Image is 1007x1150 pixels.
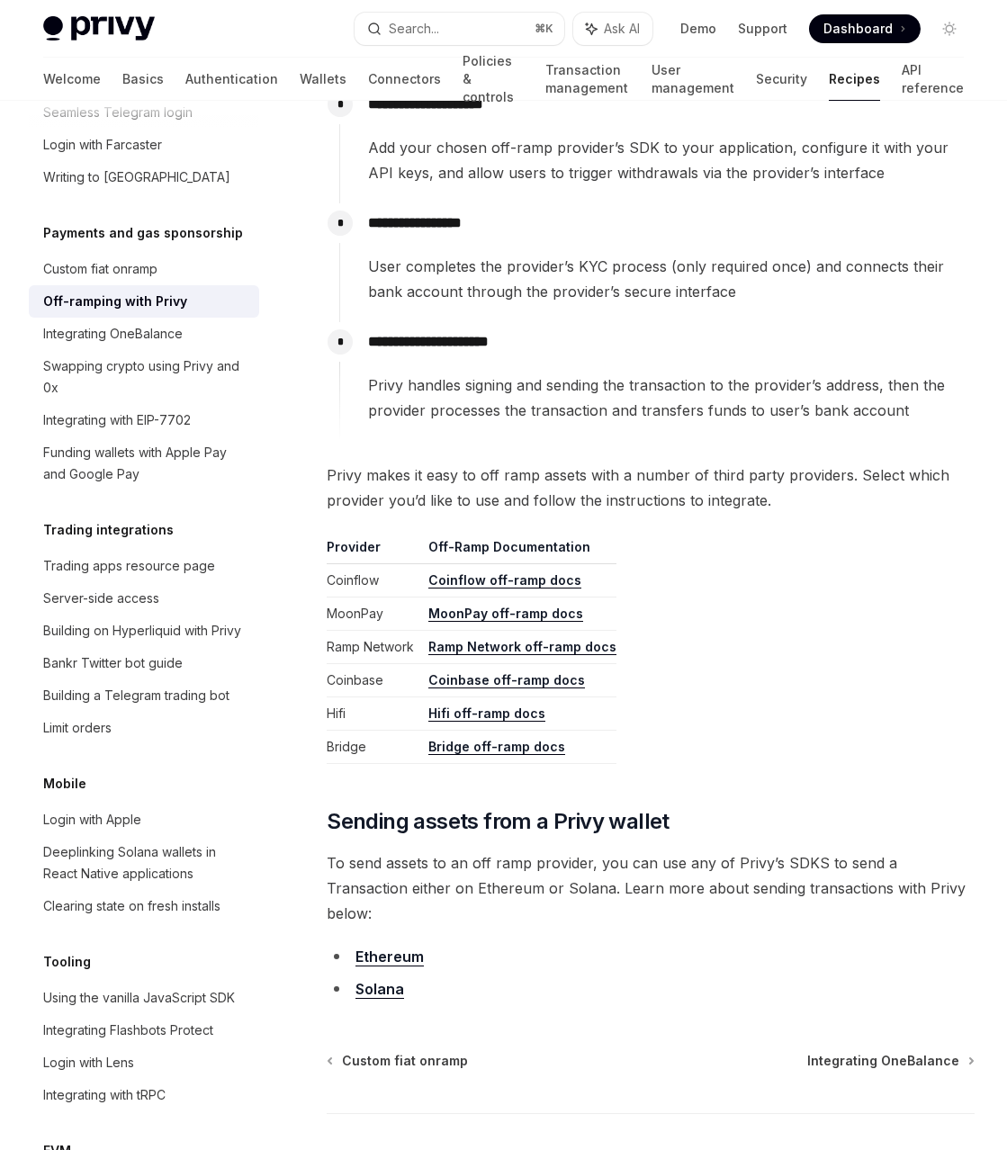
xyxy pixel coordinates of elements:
div: Login with Apple [43,809,141,831]
button: Toggle dark mode [935,14,964,43]
h5: Tooling [43,951,91,973]
a: Authentication [185,58,278,101]
a: Deeplinking Solana wallets in React Native applications [29,836,259,890]
a: Custom fiat onramp [328,1052,468,1070]
td: Coinflow [327,564,421,597]
a: Solana [355,980,404,999]
a: Trading apps resource page [29,550,259,582]
div: Bankr Twitter bot guide [43,652,183,674]
td: MoonPay [327,597,421,631]
span: ⌘ K [535,22,553,36]
div: Writing to [GEOGRAPHIC_DATA] [43,166,230,188]
span: Integrating OneBalance [807,1052,959,1070]
a: Demo [680,20,716,38]
button: Ask AI [573,13,652,45]
a: Dashboard [809,14,921,43]
a: Login with Apple [29,804,259,836]
a: Ethereum [355,948,424,966]
td: Coinbase [327,664,421,697]
td: Hifi [327,697,421,731]
a: Building a Telegram trading bot [29,679,259,712]
div: Building a Telegram trading bot [43,685,229,706]
span: Dashboard [823,20,893,38]
a: Security [756,58,807,101]
a: Using the vanilla JavaScript SDK [29,982,259,1014]
a: Hifi off-ramp docs [428,705,545,722]
td: Ramp Network [327,631,421,664]
a: Transaction management [545,58,630,101]
a: User management [652,58,734,101]
a: Custom fiat onramp [29,253,259,285]
a: Integrating OneBalance [807,1052,973,1070]
a: Clearing state on fresh installs [29,890,259,922]
span: Ask AI [604,20,640,38]
a: Bridge off-ramp docs [428,739,565,755]
div: Search... [389,18,439,40]
a: Funding wallets with Apple Pay and Google Pay [29,436,259,490]
th: Provider [327,538,421,564]
div: Off-ramping with Privy [43,291,187,312]
a: Writing to [GEOGRAPHIC_DATA] [29,161,259,193]
div: Custom fiat onramp [43,258,157,280]
td: Bridge [327,731,421,764]
div: Integrating OneBalance [43,323,183,345]
a: Connectors [368,58,441,101]
a: Login with Lens [29,1047,259,1079]
a: Limit orders [29,712,259,744]
th: Off-Ramp Documentation [421,538,616,564]
a: Swapping crypto using Privy and 0x [29,350,259,404]
div: Clearing state on fresh installs [43,895,220,917]
a: Login with Farcaster [29,129,259,161]
span: Sending assets from a Privy wallet [327,807,670,836]
span: To send assets to an off ramp provider, you can use any of Privy’s SDKS to send a Transaction eit... [327,850,975,926]
a: Building on Hyperliquid with Privy [29,615,259,647]
a: Integrating Flashbots Protect [29,1014,259,1047]
div: Login with Lens [43,1052,134,1074]
a: Integrating OneBalance [29,318,259,350]
a: Server-side access [29,582,259,615]
div: Funding wallets with Apple Pay and Google Pay [43,442,248,485]
a: Support [738,20,787,38]
span: Custom fiat onramp [342,1052,468,1070]
div: Login with Farcaster [43,134,162,156]
div: Using the vanilla JavaScript SDK [43,987,235,1009]
a: API reference [902,58,964,101]
div: Swapping crypto using Privy and 0x [43,355,248,399]
a: Wallets [300,58,346,101]
img: light logo [43,16,155,41]
a: MoonPay off-ramp docs [428,606,583,622]
a: Coinflow off-ramp docs [428,572,581,588]
span: Privy makes it easy to off ramp assets with a number of third party providers. Select which provi... [327,463,975,513]
button: Search...⌘K [355,13,563,45]
a: Welcome [43,58,101,101]
h5: Payments and gas sponsorship [43,222,243,244]
a: Off-ramping with Privy [29,285,259,318]
div: Trading apps resource page [43,555,215,577]
span: Add your chosen off-ramp provider’s SDK to your application, configure it with your API keys, and... [368,135,974,185]
span: User completes the provider’s KYC process (only required once) and connects their bank account th... [368,254,974,304]
div: Integrating Flashbots Protect [43,1020,213,1041]
a: Bankr Twitter bot guide [29,647,259,679]
div: Deeplinking Solana wallets in React Native applications [43,841,248,885]
div: Integrating with tRPC [43,1084,166,1106]
a: Recipes [829,58,880,101]
a: Ramp Network off-ramp docs [428,639,616,655]
div: Limit orders [43,717,112,739]
a: Integrating with EIP-7702 [29,404,259,436]
h5: Mobile [43,773,86,795]
h5: Trading integrations [43,519,174,541]
div: Server-side access [43,588,159,609]
a: Integrating with tRPC [29,1079,259,1111]
span: Privy handles signing and sending the transaction to the provider’s address, then the provider pr... [368,373,974,423]
a: Coinbase off-ramp docs [428,672,585,688]
div: Building on Hyperliquid with Privy [43,620,241,642]
div: Integrating with EIP-7702 [43,409,191,431]
a: Basics [122,58,164,101]
a: Policies & controls [463,58,524,101]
